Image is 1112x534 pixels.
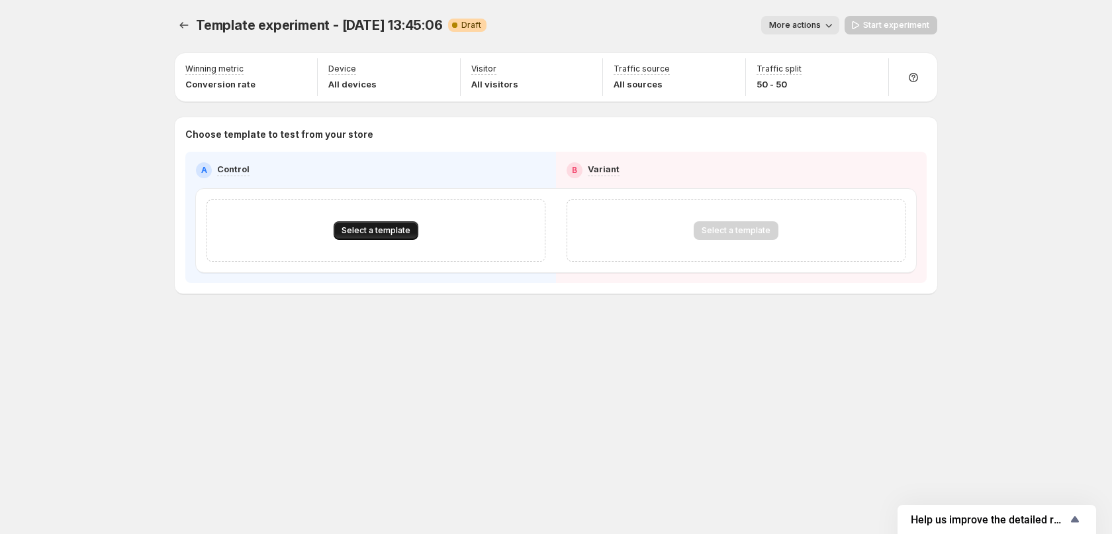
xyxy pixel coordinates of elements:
p: Winning metric [185,64,244,74]
span: Template experiment - [DATE] 13:45:06 [196,17,443,33]
p: 50 - 50 [757,78,802,91]
span: More actions [769,20,821,30]
p: Traffic source [614,64,670,74]
p: Control [217,162,250,176]
span: Draft [461,20,481,30]
button: Experiments [175,16,193,34]
button: Show survey - Help us improve the detailed report for A/B campaigns [911,511,1083,527]
p: Device [328,64,356,74]
p: All sources [614,78,670,91]
p: All devices [328,78,377,91]
span: Select a template [342,225,410,236]
h2: A [201,165,207,176]
p: Traffic split [757,64,802,74]
p: Variant [588,162,620,176]
button: More actions [761,16,839,34]
p: All visitors [471,78,518,91]
button: Select a template [334,221,418,240]
p: Choose template to test from your store [185,128,927,141]
span: Help us improve the detailed report for A/B campaigns [911,513,1067,526]
p: Conversion rate [185,78,255,91]
p: Visitor [471,64,496,74]
h2: B [572,165,577,176]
